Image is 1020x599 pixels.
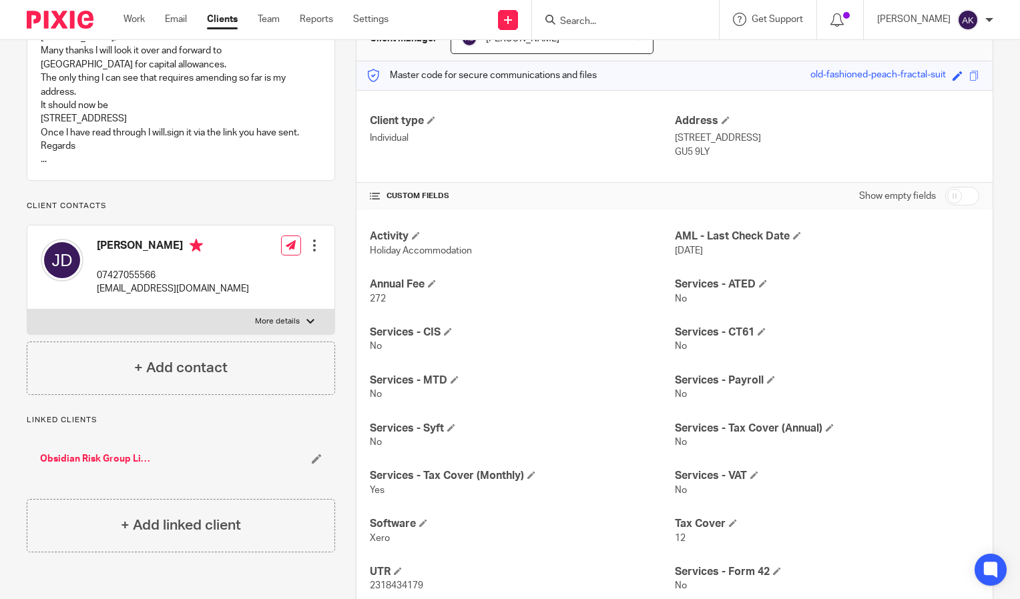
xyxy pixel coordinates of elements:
[675,145,979,159] p: GU5 9LY
[190,239,203,252] i: Primary
[370,326,674,340] h4: Services - CIS
[675,565,979,579] h4: Services - Form 42
[752,15,803,24] span: Get Support
[370,294,386,304] span: 272
[27,11,93,29] img: Pixie
[675,581,687,590] span: No
[370,229,674,243] h4: Activity
[97,282,249,295] p: [EMAIL_ADDRESS][DOMAIN_NAME]
[370,517,674,531] h4: Software
[675,469,979,483] h4: Services - VAT
[675,294,687,304] span: No
[675,390,687,399] span: No
[255,316,300,327] p: More details
[134,358,228,378] h4: + Add contact
[675,534,686,543] span: 12
[353,13,389,26] a: Settings
[370,374,674,388] h4: Services - MTD
[97,239,249,255] h4: [PERSON_NAME]
[370,342,382,351] span: No
[957,9,979,31] img: svg%3E
[121,515,241,536] h4: + Add linked client
[165,13,187,26] a: Email
[370,581,423,590] span: 2318434179
[123,13,145,26] a: Work
[675,114,979,128] h4: Address
[370,114,674,128] h4: Client type
[370,191,674,201] h4: CUSTOM FIELDS
[300,13,333,26] a: Reports
[366,69,597,82] p: Master code for secure communications and files
[675,517,979,531] h4: Tax Cover
[370,390,382,399] span: No
[370,246,472,255] span: Holiday Accommodation
[675,229,979,243] h4: AML - Last Check Date
[675,438,687,447] span: No
[675,246,703,255] span: [DATE]
[675,374,979,388] h4: Services - Payroll
[675,326,979,340] h4: Services - CT61
[207,13,238,26] a: Clients
[675,422,979,436] h4: Services - Tax Cover (Annual)
[370,469,674,483] h4: Services - Tax Cover (Monthly)
[370,422,674,436] h4: Services - Syft
[559,16,679,28] input: Search
[370,438,382,447] span: No
[27,201,335,211] p: Client contacts
[675,277,979,291] h4: Services - ATED
[370,565,674,579] h4: UTR
[877,13,951,26] p: [PERSON_NAME]
[859,189,936,203] label: Show empty fields
[370,486,385,495] span: Yes
[370,534,390,543] span: Xero
[41,239,83,281] img: svg%3E
[27,415,335,426] p: Linked clients
[40,452,153,466] a: Obsidian Risk Group Limited
[810,68,946,83] div: old-fashioned-peach-fractal-suit
[675,342,687,351] span: No
[675,486,687,495] span: No
[370,277,674,291] h4: Annual Fee
[97,269,249,282] p: 07427055566
[370,131,674,145] p: Individual
[258,13,280,26] a: Team
[675,131,979,145] p: [STREET_ADDRESS]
